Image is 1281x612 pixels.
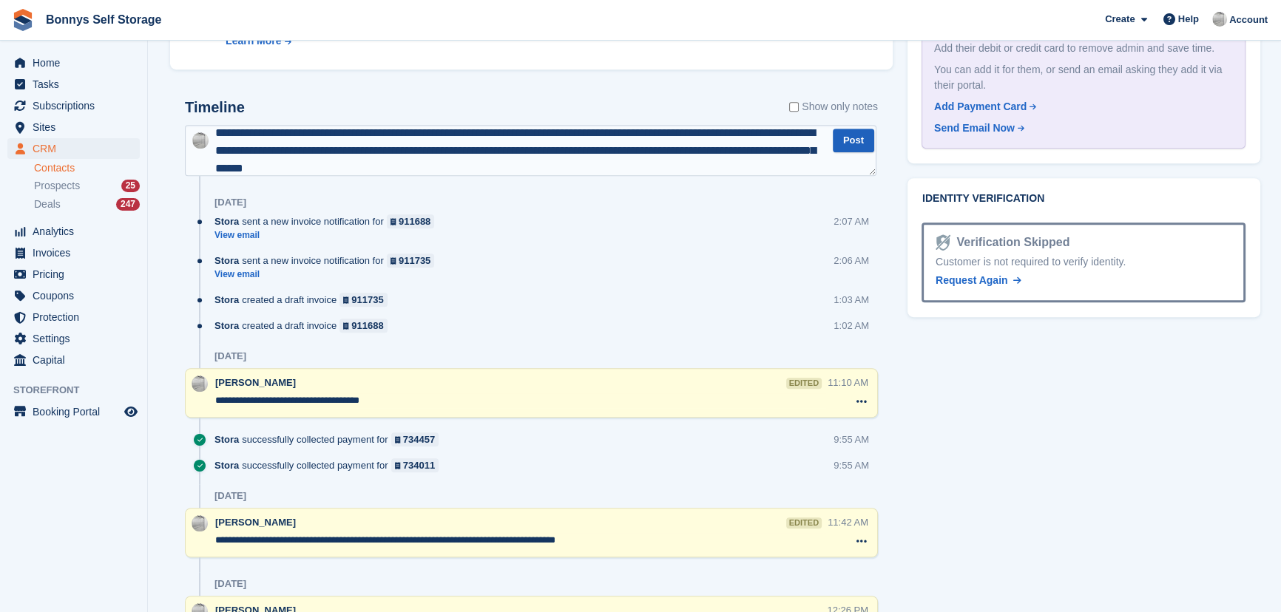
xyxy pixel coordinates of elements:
a: menu [7,74,140,95]
a: menu [7,52,140,73]
div: 2:07 AM [834,214,869,228]
span: Stora [214,458,239,472]
div: [DATE] [214,197,246,208]
div: sent a new invoice notification for [214,214,442,228]
span: Home [33,52,121,73]
a: Bonnys Self Storage [40,7,167,32]
span: Subscriptions [33,95,121,116]
div: [DATE] [214,350,246,362]
a: menu [7,221,140,242]
span: Account [1229,13,1268,27]
div: edited [786,378,822,389]
img: James Bonny [192,375,208,392]
div: Learn More [226,33,281,49]
span: Prospects [34,179,80,193]
img: James Bonny [1212,12,1227,27]
div: 911688 [351,319,383,333]
a: View email [214,268,442,281]
span: Stora [214,293,239,307]
h2: Identity verification [922,193,1245,205]
img: stora-icon-8386f47178a22dfd0bd8f6a31ec36ba5ce8667c1dd55bd0f319d3a0aa187defe.svg [12,9,34,31]
div: Add Payment Card [934,99,1027,115]
button: Post [833,129,874,153]
span: Stora [214,432,239,446]
div: 9:55 AM [834,432,869,446]
span: Settings [33,328,121,349]
div: 25 [121,180,140,192]
span: [PERSON_NAME] [215,517,296,528]
div: Add their debit or credit card to remove admin and save time. [934,41,1233,56]
div: created a draft invoice [214,319,395,333]
span: Protection [33,307,121,327]
div: 911735 [351,293,383,307]
div: 2:06 AM [834,254,869,268]
span: Stora [214,214,239,228]
div: edited [786,517,822,528]
span: Request Again [936,274,1008,286]
a: 734457 [391,432,439,446]
a: Add Payment Card [934,99,1227,115]
div: Verification Skipped [950,234,1069,251]
a: menu [7,328,140,349]
a: menu [7,242,140,263]
a: menu [7,117,140,137]
a: menu [7,307,140,327]
div: Customer is not required to verify identity. [936,254,1231,270]
a: Deals 247 [34,197,140,212]
div: 247 [116,198,140,211]
span: Create [1105,12,1135,27]
a: Prospects 25 [34,178,140,194]
a: menu [7,264,140,285]
span: Coupons [33,285,121,306]
span: Help [1178,12,1199,27]
div: successfully collected payment for [214,458,446,472]
a: Preview store [122,403,140,421]
a: 911735 [339,293,388,307]
span: CRM [33,138,121,159]
input: Show only notes [789,99,799,115]
span: Analytics [33,221,121,242]
a: menu [7,350,140,370]
span: Stora [214,319,239,333]
a: Contacts [34,161,140,175]
label: Show only notes [789,99,878,115]
img: Identity Verification Ready [936,234,950,251]
div: [DATE] [214,578,246,590]
img: James Bonny [192,132,209,149]
div: successfully collected payment for [214,432,446,446]
a: menu [7,95,140,116]
span: Invoices [33,242,121,263]
div: 734011 [403,458,435,472]
span: Tasks [33,74,121,95]
span: [PERSON_NAME] [215,377,296,388]
a: 911735 [387,254,435,268]
div: You can add it for them, or send an email asking they add it via their portal. [934,62,1233,93]
a: 734011 [391,458,439,472]
div: Send Email Now [934,120,1015,136]
div: 911735 [399,254,430,268]
span: Stora [214,254,239,268]
a: menu [7,138,140,159]
span: Booking Portal [33,401,121,422]
h2: Timeline [185,99,245,116]
a: 911688 [387,214,435,228]
div: 734457 [403,432,435,446]
div: 1:03 AM [834,293,869,307]
img: James Bonny [192,515,208,531]
span: Storefront [13,383,147,398]
a: 911688 [339,319,388,333]
a: View email [214,229,442,242]
a: menu [7,285,140,306]
div: 911688 [399,214,430,228]
div: 1:02 AM [834,319,869,333]
span: Pricing [33,264,121,285]
a: menu [7,401,140,422]
div: sent a new invoice notification for [214,254,442,268]
span: Deals [34,197,61,211]
span: Capital [33,350,121,370]
a: Request Again [936,273,1021,288]
div: 9:55 AM [834,458,869,472]
div: [DATE] [214,490,246,502]
div: 11:42 AM [828,515,868,529]
div: created a draft invoice [214,293,395,307]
